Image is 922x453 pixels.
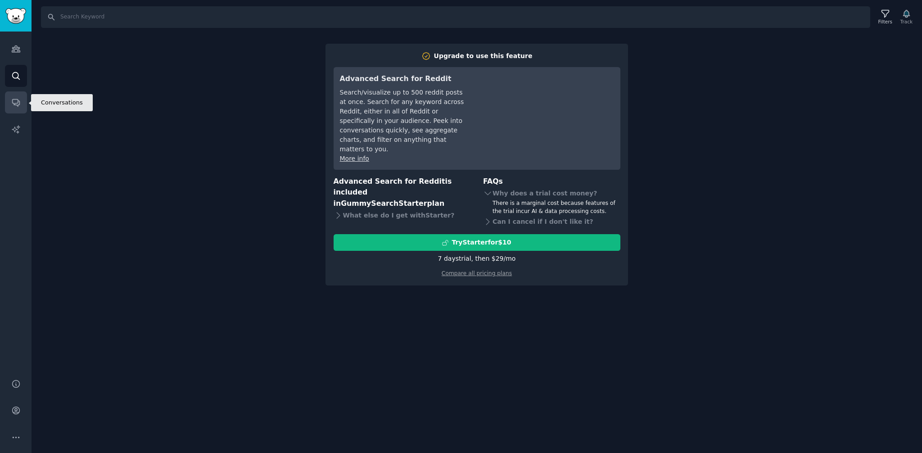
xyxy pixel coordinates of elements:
div: Try Starter for $10 [452,238,511,247]
div: Upgrade to use this feature [434,51,533,61]
div: What else do I get with Starter ? [334,209,471,222]
h3: FAQs [483,176,620,187]
input: Search Keyword [41,6,870,28]
div: There is a marginal cost because features of the trial incur AI & data processing costs. [493,199,620,215]
a: More info [340,155,369,162]
button: TryStarterfor$10 [334,234,620,251]
iframe: YouTube video player [479,73,614,141]
div: Search/visualize up to 500 reddit posts at once. Search for any keyword across Reddit, either in ... [340,88,466,154]
div: 7 days trial, then $ 29 /mo [438,254,516,263]
span: GummySearch Starter [341,199,427,208]
div: Filters [878,18,892,25]
a: Compare all pricing plans [442,270,512,276]
div: Why does a trial cost money? [483,187,620,199]
h3: Advanced Search for Reddit [340,73,466,85]
h3: Advanced Search for Reddit is included in plan [334,176,471,209]
img: GummySearch logo [5,8,26,24]
div: Can I cancel if I don't like it? [483,215,620,228]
